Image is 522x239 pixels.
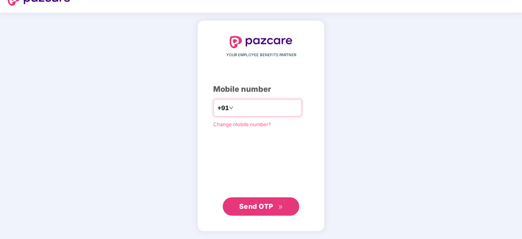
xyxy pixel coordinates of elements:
[239,202,273,210] span: Send OTP
[213,121,271,127] a: Change mobile number?
[217,103,229,113] span: +91
[278,205,283,210] span: double-right
[230,36,292,48] img: logo
[213,83,309,95] div: Mobile number
[226,52,296,58] span: YOUR EMPLOYEE BENEFITS PARTNER
[223,197,299,216] button: Send OTPdouble-right
[229,106,233,110] span: down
